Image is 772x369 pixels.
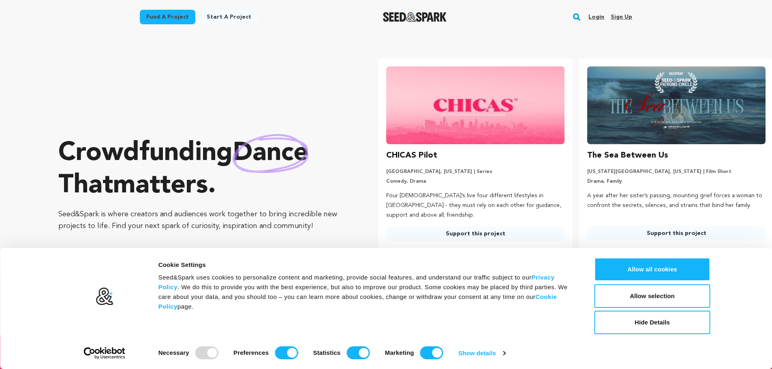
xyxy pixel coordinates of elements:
[587,149,668,162] h3: The Sea Between Us
[386,66,565,144] img: CHICAS Pilot image
[383,12,447,22] a: Seed&Spark Homepage
[58,137,346,202] p: Crowdfunding that .
[386,226,565,241] a: Support this project
[587,178,766,185] p: Drama, Family
[587,169,766,175] p: [US_STATE][GEOGRAPHIC_DATA], [US_STATE] | Film Short
[140,10,195,24] a: Fund a project
[158,273,576,311] div: Seed&Spark uses cookies to personalize content and marketing, provide social features, and unders...
[313,349,341,356] strong: Statistics
[158,349,189,356] strong: Necessary
[386,178,565,185] p: Comedy, Drama
[385,349,414,356] strong: Marketing
[158,260,576,270] div: Cookie Settings
[386,169,565,175] p: [GEOGRAPHIC_DATA], [US_STATE] | Series
[58,209,346,232] p: Seed&Spark is where creators and audiences work together to bring incredible new projects to life...
[595,284,710,308] button: Allow selection
[587,66,766,144] img: The Sea Between Us image
[113,173,208,199] span: matters
[69,347,140,359] a: Usercentrics Cookiebot - opens in a new window
[595,258,710,281] button: Allow all cookies
[611,11,632,23] a: Sign up
[233,349,269,356] strong: Preferences
[200,10,258,24] a: Start a project
[383,12,447,22] img: Seed&Spark Logo Dark Mode
[587,226,766,241] a: Support this project
[95,287,113,306] img: logo
[386,191,565,220] p: Four [DEMOGRAPHIC_DATA]’s live four different lifestyles in [GEOGRAPHIC_DATA] - they must rely on...
[588,11,604,23] a: Login
[595,311,710,334] button: Hide Details
[386,149,437,162] h3: CHICAS Pilot
[458,347,505,359] a: Show details
[587,191,766,211] p: A year after her sister’s passing, mounting grief forces a woman to confront the secrets, silence...
[233,134,308,173] img: hand sketched image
